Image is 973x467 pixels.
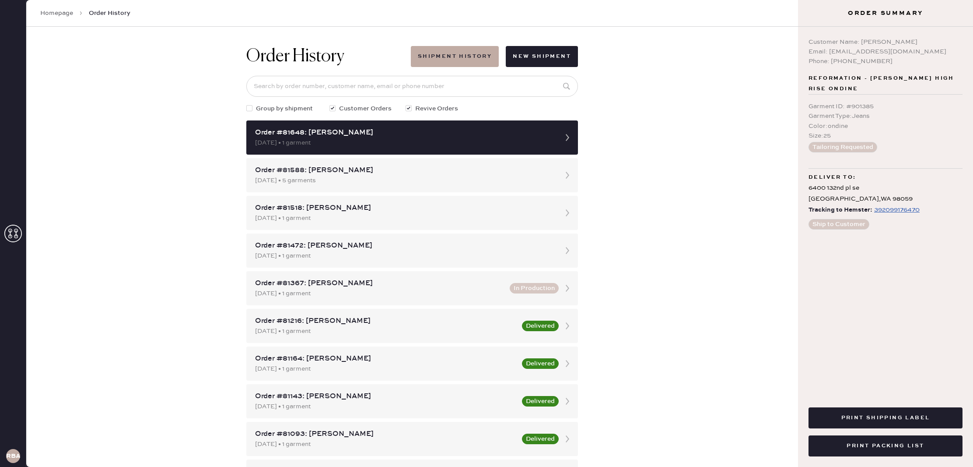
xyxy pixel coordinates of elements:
[255,138,553,148] div: [DATE] • 1 garment
[255,251,553,261] div: [DATE] • 1 garment
[255,402,517,411] div: [DATE] • 1 garment
[255,176,553,185] div: [DATE] • 5 garments
[808,37,962,47] div: Customer Name: [PERSON_NAME]
[255,165,553,176] div: Order #81588: [PERSON_NAME]
[808,219,869,230] button: Ship to Customer
[808,57,962,66] div: Phone: [PHONE_NUMBER]
[808,121,962,131] div: Color : ondine
[255,391,517,402] div: Order #81143: [PERSON_NAME]
[808,73,962,94] span: Reformation - [PERSON_NAME] high rise ondine
[255,278,504,289] div: Order #81367: [PERSON_NAME]
[255,289,504,298] div: [DATE] • 1 garment
[255,241,553,251] div: Order #81472: [PERSON_NAME]
[808,102,962,111] div: Garment ID : # 901385
[808,183,962,205] div: 6400 132nd pl se [GEOGRAPHIC_DATA] , WA 98059
[255,326,517,336] div: [DATE] • 1 garment
[411,46,499,67] button: Shipment History
[522,434,559,444] button: Delivered
[255,354,517,364] div: Order #81164: [PERSON_NAME]
[255,364,517,374] div: [DATE] • 1 garment
[808,142,877,152] button: Tailoring Requested
[931,428,969,465] iframe: Front Chat
[255,203,553,213] div: Order #81518: [PERSON_NAME]
[808,111,962,121] div: Garment Type : Jeans
[808,47,962,57] div: Email: [EMAIL_ADDRESS][DOMAIN_NAME]
[808,205,872,216] span: Tracking to Hemster:
[339,104,392,113] span: Customer Orders
[89,9,130,18] span: Order History
[522,396,559,407] button: Delivered
[872,205,920,216] a: 392099176470
[6,453,20,459] h3: RBA
[808,172,856,183] span: Deliver to:
[255,127,553,138] div: Order #81648: [PERSON_NAME]
[808,413,962,421] a: Print Shipping Label
[255,429,517,439] div: Order #81093: [PERSON_NAME]
[808,435,962,456] button: Print Packing List
[246,76,578,97] input: Search by order number, customer name, email or phone number
[808,407,962,428] button: Print Shipping Label
[415,104,458,113] span: Revive Orders
[506,46,578,67] button: New Shipment
[246,46,344,67] h1: Order History
[798,9,973,18] h3: Order Summary
[808,131,962,141] div: Size : 25
[510,283,559,294] button: In Production
[255,439,517,449] div: [DATE] • 1 garment
[40,9,73,18] a: Homepage
[255,316,517,326] div: Order #81216: [PERSON_NAME]
[255,213,553,223] div: [DATE] • 1 garment
[522,358,559,369] button: Delivered
[874,205,920,215] div: https://www.fedex.com/apps/fedextrack/?tracknumbers=392099176470&cntry_code=US
[522,321,559,331] button: Delivered
[256,104,313,113] span: Group by shipment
